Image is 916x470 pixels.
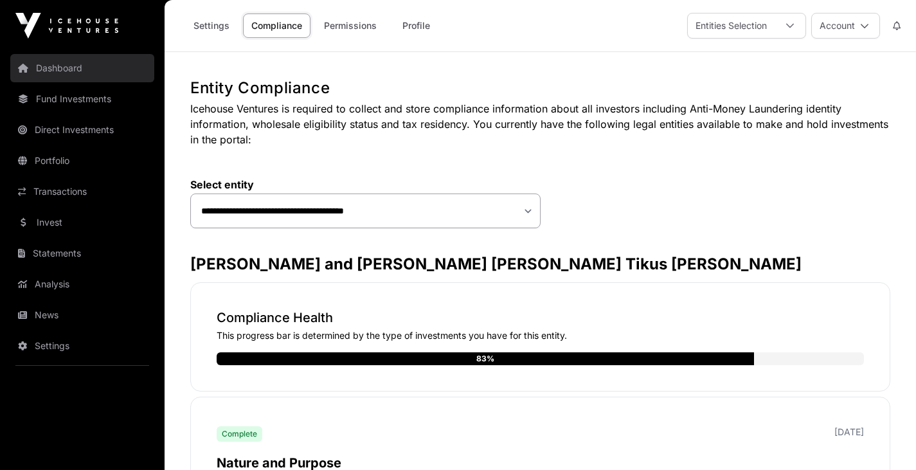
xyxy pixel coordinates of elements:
[10,147,154,175] a: Portfolio
[222,429,257,439] span: Complete
[190,101,890,147] p: Icehouse Ventures is required to collect and store compliance information about all investors inc...
[834,426,864,438] p: [DATE]
[10,177,154,206] a: Transactions
[10,332,154,360] a: Settings
[185,14,238,38] a: Settings
[217,309,864,327] p: Compliance Health
[10,301,154,329] a: News
[217,329,864,342] p: This progress bar is determined by the type of investments you have for this entity.
[811,13,880,39] button: Account
[10,54,154,82] a: Dashboard
[190,178,541,191] label: Select entity
[10,270,154,298] a: Analysis
[10,116,154,144] a: Direct Investments
[316,14,385,38] a: Permissions
[10,85,154,113] a: Fund Investments
[852,408,916,470] iframe: Chat Widget
[190,78,890,98] h1: Entity Compliance
[190,254,890,275] h3: [PERSON_NAME] and [PERSON_NAME] [PERSON_NAME] Tikus [PERSON_NAME]
[10,239,154,267] a: Statements
[390,14,442,38] a: Profile
[476,352,494,365] div: 83%
[688,14,775,38] div: Entities Selection
[15,13,118,39] img: Icehouse Ventures Logo
[243,14,310,38] a: Compliance
[10,208,154,237] a: Invest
